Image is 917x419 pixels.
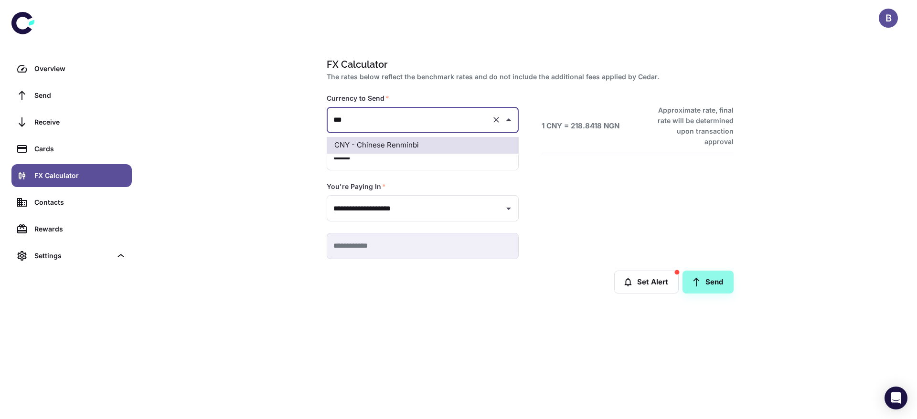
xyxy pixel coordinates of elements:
h6: 1 CNY = 218.8418 NGN [542,121,619,132]
div: Overview [34,63,126,74]
a: Rewards [11,218,132,241]
button: B [879,9,898,28]
button: Clear [490,113,503,126]
a: Send [11,84,132,107]
li: CNY - Chinese Renminbi [327,137,519,154]
div: Settings [34,251,112,261]
a: Overview [11,57,132,80]
button: Open [502,202,515,215]
div: Cards [34,144,126,154]
a: Cards [11,137,132,160]
label: You're Paying In [327,182,386,191]
div: Contacts [34,197,126,208]
div: Send [34,90,126,101]
a: Send [682,271,734,293]
div: Settings [11,244,132,267]
button: Set Alert [614,271,679,293]
div: FX Calculator [34,170,126,181]
div: Open Intercom Messenger [885,387,907,409]
h6: Approximate rate, final rate will be determined upon transaction approval [647,105,734,147]
a: Receive [11,111,132,134]
button: Close [502,113,515,126]
h1: FX Calculator [327,57,730,72]
div: Rewards [34,224,126,234]
label: Currency to Send [327,94,389,103]
div: Receive [34,117,126,127]
a: Contacts [11,191,132,214]
a: FX Calculator [11,164,132,187]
